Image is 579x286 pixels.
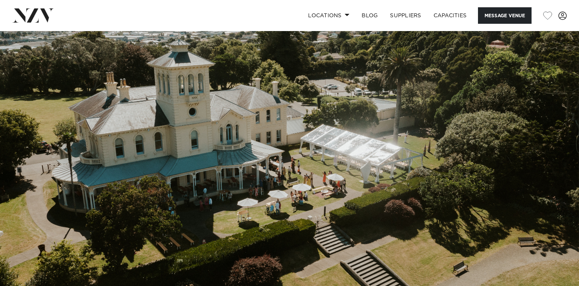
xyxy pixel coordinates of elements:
a: SUPPLIERS [384,7,427,24]
a: Capacities [427,7,473,24]
a: BLOG [356,7,384,24]
img: nzv-logo.png [12,8,54,22]
button: Message Venue [478,7,532,24]
a: Locations [302,7,356,24]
